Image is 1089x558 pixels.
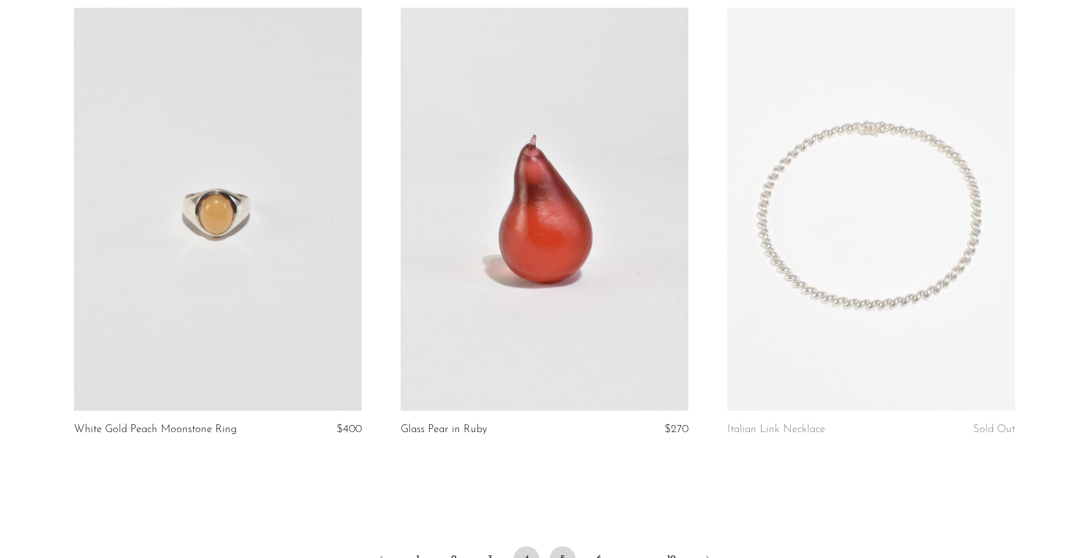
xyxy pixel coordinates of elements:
span: $270 [664,424,688,435]
a: White Gold Peach Moonstone Ring [74,424,237,435]
a: Glass Pear in Ruby [401,424,487,435]
span: Sold Out [973,424,1015,435]
a: Italian Link Necklace [727,424,825,435]
span: $400 [336,424,362,435]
